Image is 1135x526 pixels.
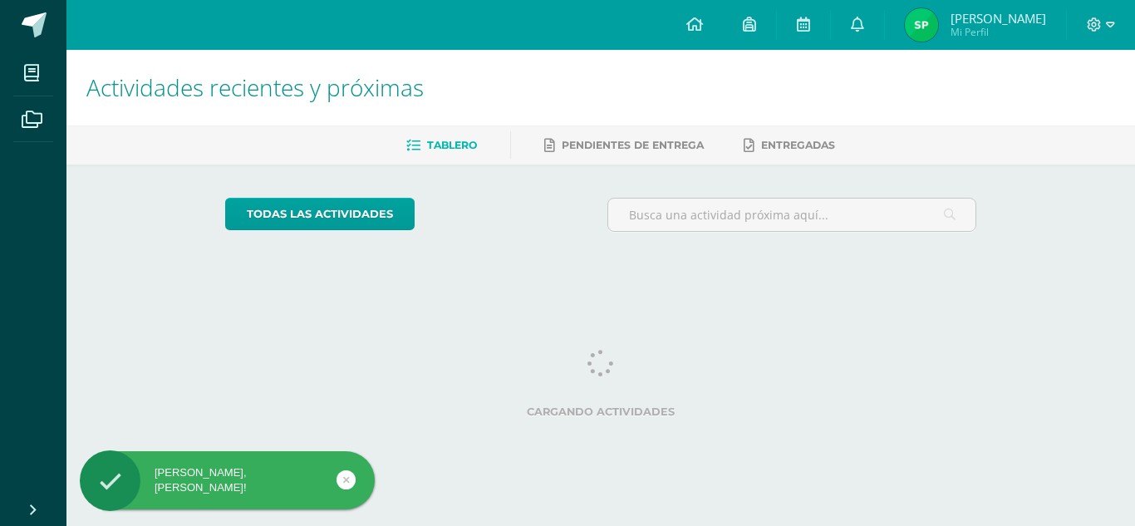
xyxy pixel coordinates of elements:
[905,8,938,42] img: 31f869f0ab9520a7f3c774da42dc8728.png
[225,406,977,418] label: Cargando actividades
[761,139,835,151] span: Entregadas
[608,199,976,231] input: Busca una actividad próxima aquí...
[951,10,1046,27] span: [PERSON_NAME]
[544,132,704,159] a: Pendientes de entrega
[86,71,424,103] span: Actividades recientes y próximas
[225,198,415,230] a: todas las Actividades
[744,132,835,159] a: Entregadas
[562,139,704,151] span: Pendientes de entrega
[406,132,477,159] a: Tablero
[951,25,1046,39] span: Mi Perfil
[427,139,477,151] span: Tablero
[80,465,375,495] div: [PERSON_NAME], [PERSON_NAME]!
